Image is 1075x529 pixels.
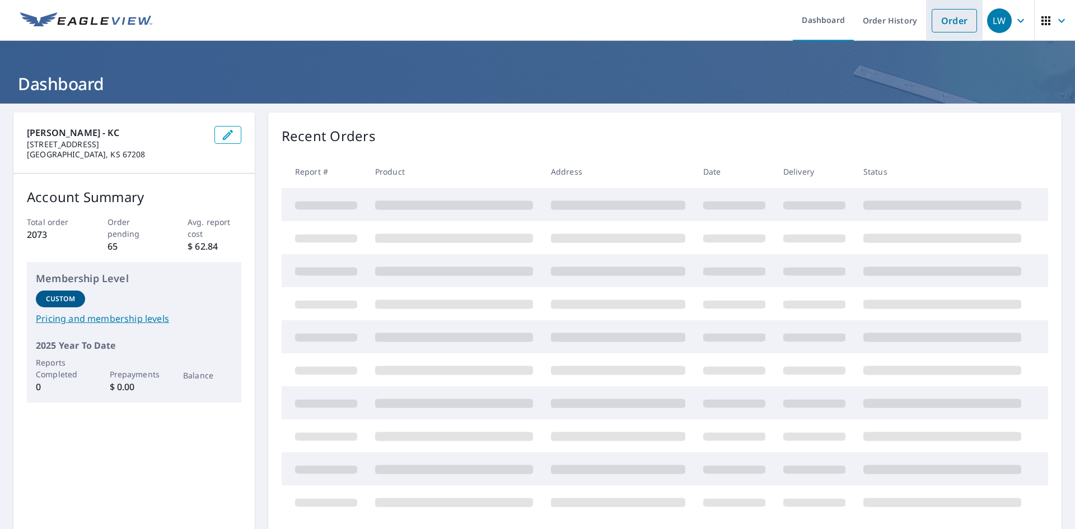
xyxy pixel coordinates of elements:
[27,139,205,149] p: [STREET_ADDRESS]
[27,126,205,139] p: [PERSON_NAME] - KC
[110,380,159,394] p: $ 0.00
[932,9,977,32] a: Order
[20,12,152,29] img: EV Logo
[36,312,232,325] a: Pricing and membership levels
[36,271,232,286] p: Membership Level
[36,380,85,394] p: 0
[774,155,854,188] th: Delivery
[36,339,232,352] p: 2025 Year To Date
[694,155,774,188] th: Date
[107,216,161,240] p: Order pending
[46,294,75,304] p: Custom
[188,240,241,253] p: $ 62.84
[107,240,161,253] p: 65
[27,187,241,207] p: Account Summary
[188,216,241,240] p: Avg. report cost
[542,155,694,188] th: Address
[987,8,1012,33] div: LW
[282,155,366,188] th: Report #
[27,149,205,160] p: [GEOGRAPHIC_DATA], KS 67208
[27,228,81,241] p: 2073
[36,357,85,380] p: Reports Completed
[183,369,232,381] p: Balance
[282,126,376,146] p: Recent Orders
[13,72,1062,95] h1: Dashboard
[27,216,81,228] p: Total order
[366,155,542,188] th: Product
[110,368,159,380] p: Prepayments
[854,155,1030,188] th: Status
